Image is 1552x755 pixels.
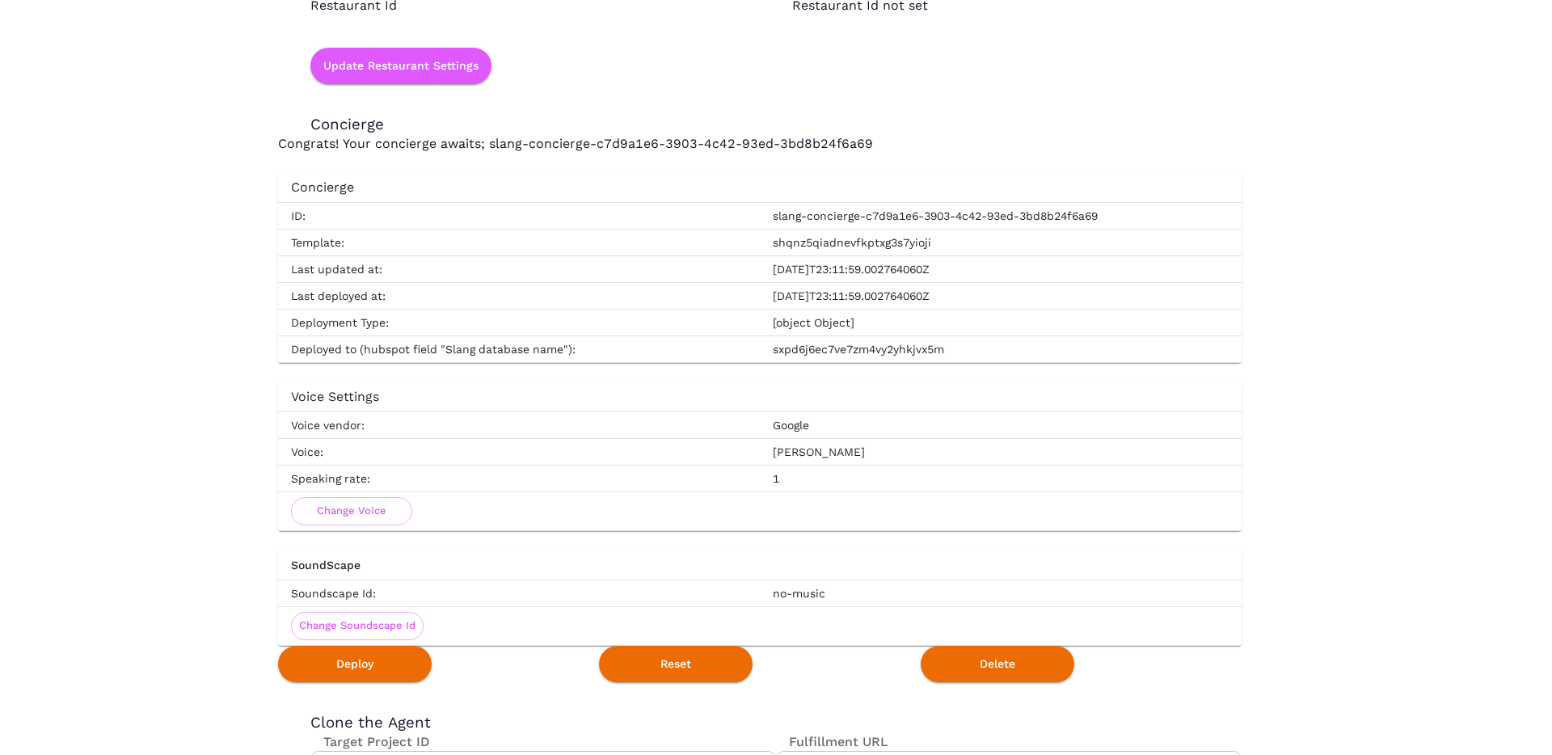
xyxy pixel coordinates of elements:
td: Template: [278,229,760,255]
td: [DATE]T23:11:59.002764060Z [760,255,1242,282]
td: Speaking rate: [278,466,760,492]
button: Change Voice [291,497,412,525]
div: Congrats! Your concierge awaits; slang-concierge-c7d9a1e6-3903-4c42-93ed-3bd8b24f6a69 [278,134,1242,154]
td: Google [760,412,1242,439]
button: Update Restaurant Settings [310,48,491,84]
button: Reset [599,646,753,682]
button: Deploy [278,646,432,682]
td: no-music [760,580,1242,607]
td: Deployed to (hubspot field "Slang database name"): [278,336,760,363]
th: SoundScape [278,550,1242,580]
p: Concierge [291,178,1229,197]
td: [PERSON_NAME] [760,439,1242,466]
td: 1 [760,466,1242,492]
td: shqnz5qiadnevfkptxg3s7yioji [760,229,1242,255]
td: Soundscape Id: [278,580,760,607]
label: Target Project ID [310,732,430,751]
td: slang-concierge-c7d9a1e6-3903-4c42-93ed-3bd8b24f6a69 [760,202,1242,229]
h3: Concierge [278,84,384,134]
td: [DATE]T23:11:59.002764060Z [760,282,1242,309]
td: [object Object] [760,310,1242,336]
label: Fulfillment URL [776,732,888,751]
td: Deployment Type: [278,310,760,336]
h3: Clone the Agent [310,715,1242,732]
td: ID: [278,202,760,229]
button: Change Soundscape Id [291,612,424,640]
button: Delete [921,646,1074,682]
td: Voice: [278,439,760,466]
td: Last updated at: [278,255,760,282]
td: Voice vendor: [278,412,760,439]
p: Voice Settings [291,387,1229,407]
td: sxpd6j6ec7ve7zm4vy2yhkjvx5m [760,336,1242,363]
td: Last deployed at: [278,282,760,309]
